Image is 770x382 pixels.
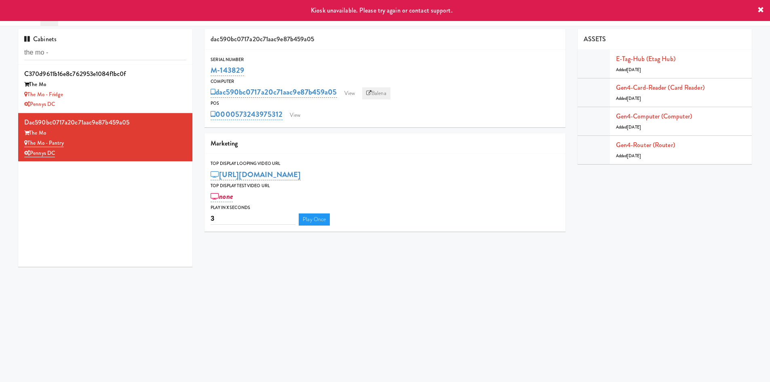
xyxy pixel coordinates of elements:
a: [URL][DOMAIN_NAME] [211,169,301,180]
span: ASSETS [584,34,606,44]
input: Search cabinets [24,45,186,60]
a: The Mo - Pantry [24,139,64,147]
span: [DATE] [627,153,641,159]
div: The Mo [24,128,186,138]
span: Added [616,67,641,73]
div: Top Display Looping Video Url [211,160,559,168]
div: The Mo [24,80,186,90]
a: Gen4-computer (Computer) [616,112,692,121]
span: Cabinets [24,34,57,44]
a: Balena [362,87,390,99]
div: POS [211,99,559,108]
li: c370d9611b16e8c762953e1084f1bc0fThe Mo The Mo - FridgePennys DC [18,65,192,113]
div: dac590bc0717a20c71aac9e87b459a05 [24,116,186,129]
span: Added [616,124,641,130]
a: dac590bc0717a20c71aac9e87b459a05 [211,87,337,98]
div: Computer [211,78,559,86]
a: 0000573243975312 [211,109,283,120]
a: Gen4-card-reader (Card Reader) [616,83,705,92]
a: E-tag-hub (Etag Hub) [616,54,675,63]
div: c370d9611b16e8c762953e1084f1bc0f [24,68,186,80]
li: dac590bc0717a20c71aac9e87b459a05The Mo The Mo - PantryPennys DC [18,113,192,161]
span: [DATE] [627,67,641,73]
a: none [211,191,233,202]
span: Kiosk unavailable. Please try again or contact support. [311,6,453,15]
a: Pennys DC [24,149,55,157]
a: Play Once [299,213,330,226]
span: [DATE] [627,124,641,130]
a: The Mo - Fridge [24,91,63,98]
span: Marketing [211,139,238,148]
a: M-143829 [211,65,244,76]
a: Pennys DC [24,100,55,108]
div: Serial Number [211,56,559,64]
a: View [286,109,304,121]
div: dac590bc0717a20c71aac9e87b459a05 [205,29,565,50]
span: Added [616,153,641,159]
a: View [340,87,359,99]
a: Gen4-router (Router) [616,140,675,150]
div: Top Display Test Video Url [211,182,559,190]
span: Added [616,95,641,101]
span: [DATE] [627,95,641,101]
div: Play in X seconds [211,204,559,212]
